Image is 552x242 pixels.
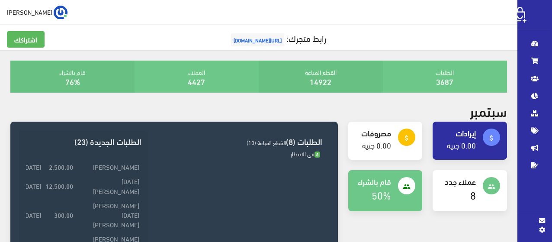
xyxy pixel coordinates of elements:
[291,148,320,159] span: في الانتظار
[231,33,284,46] span: [URL][DOMAIN_NAME]
[21,174,43,198] td: [DATE]
[21,198,43,232] td: [DATE]
[7,6,52,17] span: [PERSON_NAME]
[21,160,43,174] td: [DATE]
[355,177,391,186] h4: قام بالشراء
[355,129,391,137] h4: مصروفات
[315,152,320,158] span: 8
[229,30,326,46] a: رابط متجرك:[URL][DOMAIN_NAME]
[7,31,45,48] a: اشتراكك
[54,6,67,19] img: ...
[436,74,453,88] a: 3687
[49,162,73,171] strong: 2,500.00
[75,160,141,174] td: [PERSON_NAME]
[470,185,476,204] a: 8
[488,134,495,142] i: attach_money
[259,61,383,93] div: القطع المباعة
[247,137,286,148] span: القطع المباعة (10)
[45,181,73,190] strong: 12,500.00
[362,138,391,152] a: 0.00 جنيه
[54,210,73,219] strong: 300.00
[488,183,495,190] i: people
[403,134,411,142] i: attach_money
[10,61,135,93] div: قام بالشراء
[75,198,141,232] td: [PERSON_NAME][DATE] [PERSON_NAME]
[155,137,322,145] h3: الطلبات (8)
[26,137,141,145] h3: الطلبات الجديدة (23)
[310,74,331,88] a: 14922
[440,129,475,137] h4: إيرادات
[188,74,205,88] a: 4427
[440,177,475,186] h4: عملاء جدد
[372,185,391,204] a: 50%
[135,61,259,93] div: العملاء
[447,138,476,152] a: 0.00 جنيه
[403,183,411,190] i: people
[7,5,67,19] a: ... [PERSON_NAME]
[470,103,507,118] h2: سبتمبر
[75,174,141,198] td: [DATE][PERSON_NAME]
[65,74,80,88] a: 76%
[383,61,507,93] div: الطلبات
